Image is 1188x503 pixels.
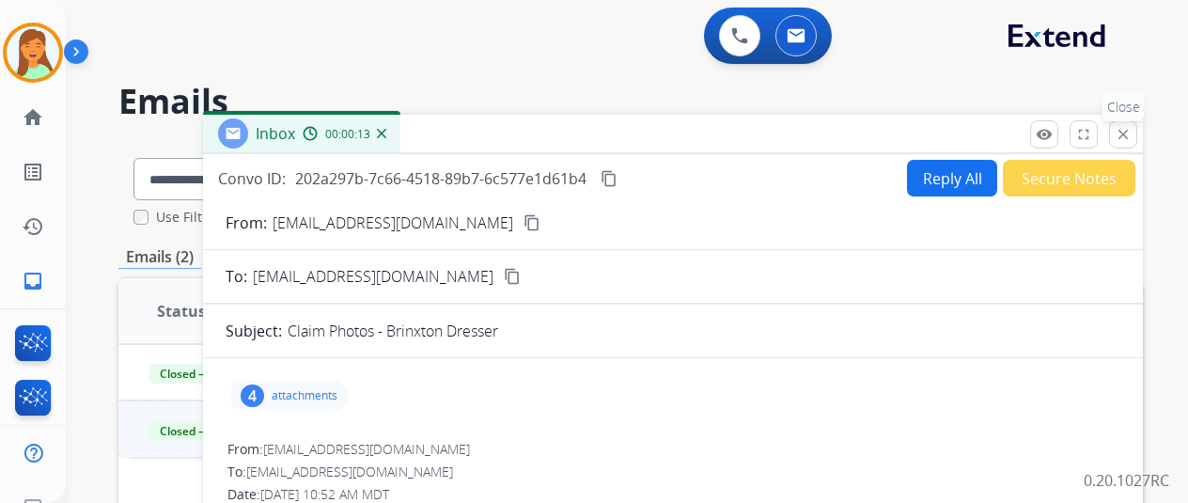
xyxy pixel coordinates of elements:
img: avatar [7,26,59,79]
div: 4 [241,385,264,407]
mat-icon: history [22,215,44,238]
mat-icon: content_copy [601,170,617,187]
span: Inbox [256,123,295,144]
span: Closed – Solved [148,421,253,441]
p: To: [226,265,247,288]
p: 0.20.1027RC [1084,469,1169,492]
mat-icon: close [1115,126,1132,143]
mat-icon: remove_red_eye [1036,126,1053,143]
mat-icon: fullscreen [1075,126,1092,143]
mat-icon: content_copy [524,214,540,231]
mat-icon: inbox [22,270,44,292]
p: From: [226,212,267,234]
span: 00:00:13 [325,127,370,142]
button: Reply All [907,160,997,196]
span: [EMAIL_ADDRESS][DOMAIN_NAME] [253,265,493,288]
p: Subject: [226,320,282,342]
button: Secure Notes [1003,160,1135,196]
mat-icon: content_copy [504,268,521,285]
p: Claim Photos - Brinxton Dresser [288,320,498,342]
span: Closed – Solved [148,364,253,384]
div: From: [227,440,1118,459]
button: Close [1109,120,1137,149]
span: [EMAIL_ADDRESS][DOMAIN_NAME] [246,463,453,480]
p: attachments [272,388,337,403]
p: [EMAIL_ADDRESS][DOMAIN_NAME] [273,212,513,234]
h2: Emails [118,83,1143,120]
mat-icon: list_alt [22,161,44,183]
p: Emails (2) [118,245,201,269]
span: Status [157,300,206,322]
p: Close [1102,93,1145,121]
span: 202a297b-7c66-4518-89b7-6c577e1d61b4 [295,168,586,189]
span: [EMAIL_ADDRESS][DOMAIN_NAME] [263,440,470,458]
div: To: [227,463,1118,481]
p: Convo ID: [218,167,286,190]
span: [DATE] 10:52 AM MDT [260,485,389,503]
label: Use Filters In Search [156,208,285,227]
mat-icon: home [22,106,44,129]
